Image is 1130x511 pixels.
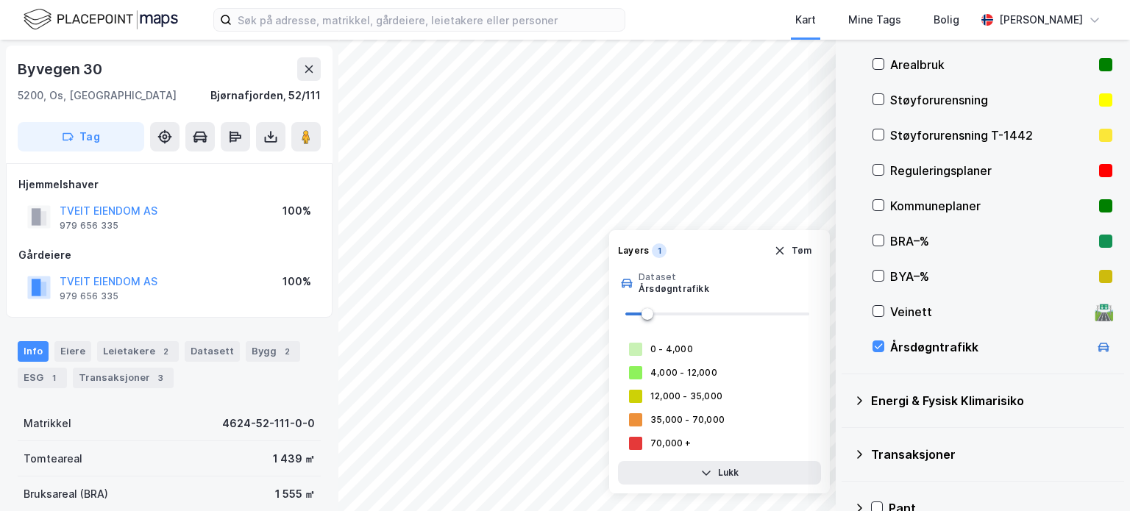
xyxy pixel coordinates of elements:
[246,341,300,362] div: Bygg
[18,246,320,264] div: Gårdeiere
[1056,440,1130,511] div: Kontrollprogram for chat
[639,283,709,295] div: Årsdøgntrafikk
[185,341,240,362] div: Datasett
[18,341,49,362] div: Info
[650,390,722,402] div: 12,000 - 35,000
[999,11,1083,29] div: [PERSON_NAME]
[18,368,67,388] div: ESG
[848,11,901,29] div: Mine Tags
[24,7,178,32] img: logo.f888ab2527a4732fd821a326f86c7f29.svg
[652,243,667,258] div: 1
[97,341,179,362] div: Leietakere
[1094,302,1114,321] div: 🛣️
[1056,440,1130,511] iframe: Chat Widget
[934,11,959,29] div: Bolig
[650,367,717,379] div: 4,000 - 12,000
[890,56,1093,74] div: Arealbruk
[18,57,105,81] div: Byvegen 30
[890,268,1093,285] div: BYA–%
[890,197,1093,215] div: Kommuneplaner
[890,91,1093,109] div: Støyforurensning
[73,368,174,388] div: Transaksjoner
[618,461,821,485] button: Lukk
[890,303,1089,321] div: Veinett
[60,290,118,302] div: 979 656 335
[650,437,692,449] div: 70,000 +
[639,271,709,283] div: Dataset
[222,415,315,432] div: 4624-52-111-0-0
[46,371,61,385] div: 1
[273,450,315,468] div: 1 439 ㎡
[795,11,816,29] div: Kart
[18,87,177,104] div: 5200, Os, [GEOGRAPHIC_DATA]
[650,414,725,426] div: 35,000 - 70,000
[282,273,311,290] div: 100%
[650,343,693,355] div: 0 - 4,000
[871,392,1112,410] div: Energi & Fysisk Klimarisiko
[24,415,71,432] div: Matrikkel
[24,450,82,468] div: Tomteareal
[54,341,91,362] div: Eiere
[890,232,1093,250] div: BRA–%
[153,371,168,385] div: 3
[764,239,821,262] button: Tøm
[890,338,1089,356] div: Årsdøgntrafikk
[210,87,321,104] div: Bjørnafjorden, 52/111
[618,245,649,257] div: Layers
[275,485,315,503] div: 1 555 ㎡
[18,176,320,193] div: Hjemmelshaver
[24,485,108,503] div: Bruksareal (BRA)
[280,344,294,359] div: 2
[282,202,311,220] div: 100%
[890,126,1093,144] div: Støyforurensning T-1442
[158,344,173,359] div: 2
[232,9,625,31] input: Søk på adresse, matrikkel, gårdeiere, leietakere eller personer
[18,122,144,151] button: Tag
[890,162,1093,179] div: Reguleringsplaner
[871,446,1112,463] div: Transaksjoner
[60,220,118,232] div: 979 656 335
